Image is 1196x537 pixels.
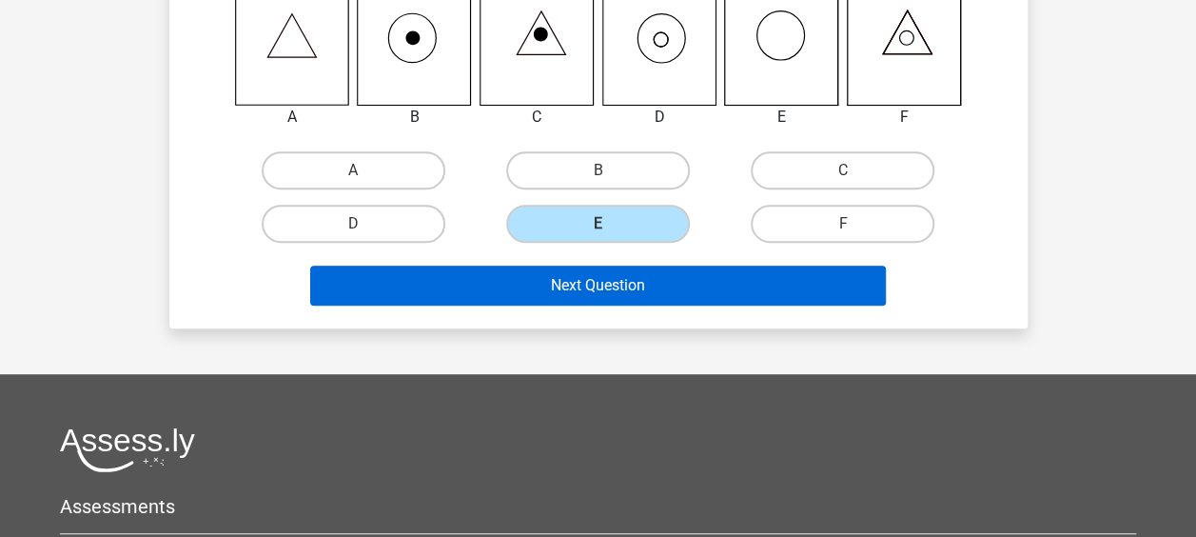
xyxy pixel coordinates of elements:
[221,106,364,129] div: A
[343,106,486,129] div: B
[60,428,195,472] img: Assessly logo
[506,205,690,243] label: E
[262,151,445,189] label: A
[588,106,732,129] div: D
[833,106,976,129] div: F
[751,205,934,243] label: F
[506,151,690,189] label: B
[60,495,1136,518] h5: Assessments
[465,106,609,129] div: C
[751,151,934,189] label: C
[310,266,886,306] button: Next Question
[710,106,853,129] div: E
[262,205,445,243] label: D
